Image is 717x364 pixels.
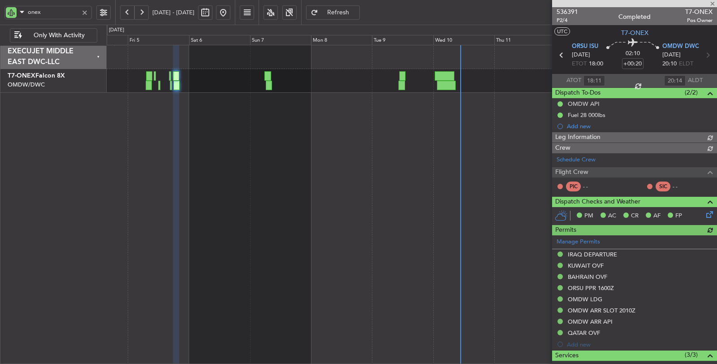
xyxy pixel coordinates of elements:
div: Tue 9 [372,35,433,46]
span: Pos Owner [685,17,713,24]
span: ETOT [572,60,587,69]
span: [DATE] [572,51,590,60]
span: CR [631,212,639,221]
span: PM [584,212,593,221]
span: 536391 [557,7,578,17]
span: T7-ONEX [685,7,713,17]
div: Fri 5 [128,35,189,46]
button: Only With Activity [10,28,97,43]
span: ATOT [566,76,581,85]
button: UTC [554,27,570,35]
span: Dispatch To-Dos [555,88,600,98]
span: 02:10 [626,49,640,58]
span: Refresh [320,9,357,16]
div: Fuel 28 000lbs [568,111,605,119]
span: AF [653,212,661,221]
div: Completed [618,12,651,22]
span: ORSU ISU [572,42,598,51]
div: [DATE] [109,26,124,34]
span: T7-ONEX [621,28,648,38]
a: OMDW/DWC [8,81,45,89]
span: (2/2) [685,88,698,97]
div: Mon 8 [311,35,372,46]
div: Thu 11 [494,35,555,46]
div: Wed 10 [433,35,494,46]
div: OMDW API [568,100,600,108]
span: FP [675,212,682,221]
span: AC [608,212,616,221]
span: T7-ONEX [8,73,35,79]
div: Sun 7 [250,35,311,46]
span: (3/3) [685,350,698,360]
a: T7-ONEXFalcon 8X [8,73,65,79]
span: Only With Activity [24,32,94,39]
input: A/C (Reg. or Type) [28,5,78,19]
span: Services [555,351,579,361]
span: [DATE] [662,51,681,60]
span: OMDW DWC [662,42,699,51]
span: P2/4 [557,17,578,24]
button: Refresh [306,5,360,20]
div: Add new [567,122,713,130]
span: [DATE] - [DATE] [152,9,194,17]
span: 20:10 [662,60,677,69]
div: Sat 6 [189,35,250,46]
span: ELDT [679,60,693,69]
span: 18:00 [589,60,603,69]
span: ALDT [688,76,703,85]
span: Dispatch Checks and Weather [555,197,640,207]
